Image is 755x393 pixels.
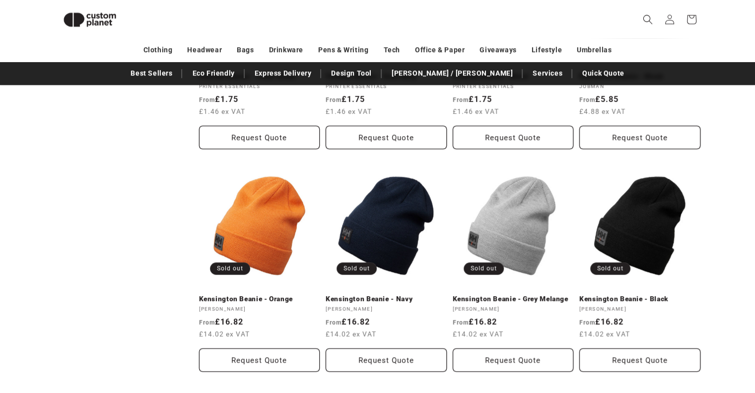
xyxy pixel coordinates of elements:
[383,41,400,59] a: Tech
[55,4,125,35] img: Custom Planet
[415,41,465,59] a: Office & Paper
[269,41,303,59] a: Drinkware
[187,41,222,59] a: Headwear
[143,41,173,59] a: Clothing
[326,348,447,372] button: Request Quote
[453,126,574,149] button: Request Quote
[579,348,700,372] button: Request Quote
[199,126,320,149] button: Request Quote
[528,65,567,82] a: Services
[589,286,755,393] iframe: Chat Widget
[237,41,254,59] a: Bags
[199,295,320,304] a: Kensington Beanie - Orange
[199,348,320,372] button: Request Quote
[326,126,447,149] button: Request Quote
[326,295,447,304] a: Kensington Beanie - Navy
[637,8,659,30] summary: Search
[387,65,518,82] a: [PERSON_NAME] / [PERSON_NAME]
[579,295,700,304] a: Kensington Beanie - Black
[187,65,239,82] a: Eco Friendly
[250,65,317,82] a: Express Delivery
[126,65,177,82] a: Best Sellers
[453,295,574,304] a: Kensington Beanie - Grey Melange
[453,348,574,372] button: Request Quote
[318,41,368,59] a: Pens & Writing
[579,126,700,149] button: Request Quote
[577,65,629,82] a: Quick Quote
[326,65,377,82] a: Design Tool
[480,41,516,59] a: Giveaways
[577,41,612,59] a: Umbrellas
[532,41,562,59] a: Lifestyle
